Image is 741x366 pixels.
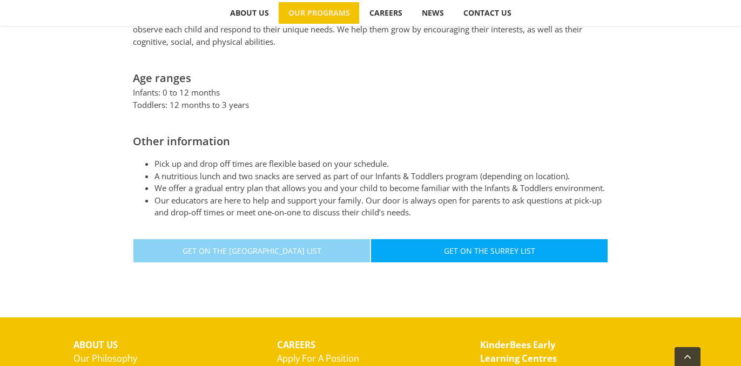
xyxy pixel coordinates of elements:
p: We believe that each child needs to develop at their own pace in a stimulating, secure, and lovin... [133,11,608,48]
h2: Age ranges [133,70,608,86]
a: KinderBees EarlyLearning Centres [480,338,557,364]
span: NEWS [422,9,444,17]
strong: CAREERS [277,338,315,351]
strong: ABOUT US [73,338,118,351]
li: A nutritious lunch and two snacks are served as part of our Infants & Toddlers program (depending... [154,170,608,182]
a: Get On The Surrey List [370,239,608,263]
span: CONTACT US [463,9,511,17]
a: OUR PROGRAMS [279,2,359,24]
span: CAREERS [369,9,402,17]
span: OUR PROGRAMS [288,9,350,17]
a: Get On The [GEOGRAPHIC_DATA] List [133,239,370,263]
li: Our educators are here to help and support your family. Our door is always open for parents to as... [154,194,608,219]
a: CAREERS [360,2,412,24]
a: CONTACT US [454,2,521,24]
h2: Other information [133,133,608,150]
span: Get On The Surrey List [444,246,535,255]
a: Our Philosophy [73,352,137,364]
span: Get On The [GEOGRAPHIC_DATA] List [183,246,321,255]
p: Infants: 0 to 12 months Toddlers: 12 months to 3 years [133,86,608,111]
li: Pick up and drop off times are flexible based on your schedule. [154,158,608,170]
li: We offer a gradual entry plan that allows you and your child to become familiar with the Infants ... [154,182,608,194]
a: NEWS [412,2,453,24]
a: Apply For A Position [277,352,359,364]
strong: KinderBees Early Learning Centres [480,338,557,364]
a: ABOUT US [220,2,278,24]
span: ABOUT US [230,9,269,17]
